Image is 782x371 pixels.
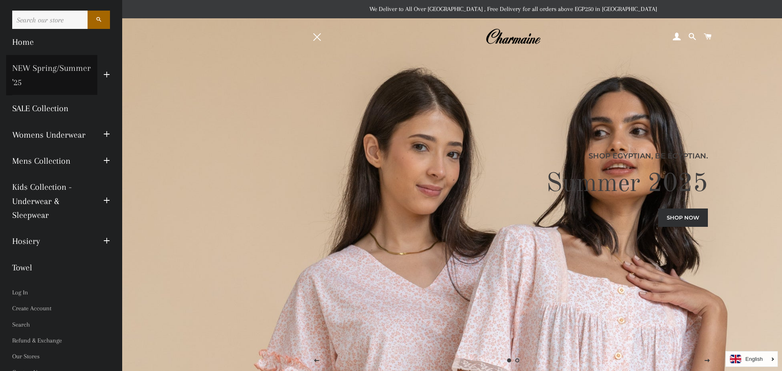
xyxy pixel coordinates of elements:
[513,356,521,364] a: Load slide 2
[307,351,327,371] button: Previous slide
[6,228,97,254] a: Hosiery
[6,174,97,228] a: Kids Collection - Underwear & Sleepwear
[505,356,513,364] a: Slide 1, current
[6,333,116,349] a: Refund & Exchange
[697,351,718,371] button: Next slide
[6,29,116,55] a: Home
[312,168,708,200] h2: Summer 2025
[6,317,116,333] a: Search
[730,355,773,363] a: English
[658,209,708,226] a: Shop now
[6,122,97,148] a: Womens Underwear
[6,148,97,174] a: Mens Collection
[6,55,97,95] a: NEW Spring/Summer '25
[6,349,116,364] a: Our Stores
[312,150,708,162] p: Shop Egyptian, Be Egyptian.
[6,301,116,316] a: Create Account
[485,28,540,46] img: Charmaine Egypt
[6,255,116,281] a: Towel
[745,356,763,362] i: English
[6,285,116,301] a: Log In
[6,95,116,121] a: SALE Collection
[12,11,88,29] input: Search our store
